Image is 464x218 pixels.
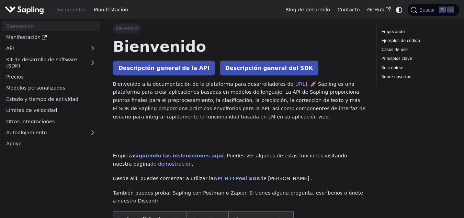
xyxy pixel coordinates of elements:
font: Contacto [338,7,360,12]
a: API HTTP [213,176,239,181]
a: Apoyo [2,139,100,149]
font: Autoalojamiento [6,130,47,135]
a: Sapling.ai [5,5,46,15]
font: o [239,176,242,181]
font: Modelos personalizados [6,85,65,91]
button: Expandir la categoría 'API' de la barra lateral [86,43,100,53]
font: Bienvenido [116,26,138,31]
a: Autoalojamiento [2,128,100,138]
a: Kit de desarrollo de software (SDK) [2,54,86,71]
font: . Puedes ver algunas de estas funciones visitando nuestra página [113,153,347,167]
kbd: K [447,7,454,13]
font: de [PERSON_NAME] . [260,176,312,181]
font: Apoyo [6,141,22,146]
a: Principios clave [382,55,452,62]
font: . [192,161,193,167]
button: Buscar (Ctrl+K) [408,4,459,16]
a: Manifestación [90,4,132,15]
a: [URL] [293,81,307,87]
nav: Pan rallado [113,23,366,33]
a: API [2,43,86,53]
img: Sapling.ai [5,5,44,15]
font: Manifestación [6,34,41,40]
a: Precios [2,72,100,82]
font: Estado y tiempo de actividad [6,96,78,102]
font: Límites de velocidad [6,107,57,113]
a: Documentos [52,4,90,15]
button: Cambiar entre modo oscuro y claro (actualmente modo sistema) [394,5,404,15]
font: Desde allí, puedes comenzar a utilizar la [113,176,214,181]
a: Manifestación [2,32,100,42]
font: Otras integraciones [6,119,55,124]
font: . 🚀 Sapling es una plataforma para crear aplicaciones basadas en modelos de lenguaje. La API de S... [113,81,365,120]
font: Casos de uso [382,47,408,52]
a: Ejemplos de código [382,38,452,44]
font: GitHub [367,7,384,12]
font: Bienvenido a la documentación de la plataforma para desarrolladores de [113,81,294,87]
a: Descripción general del SDK [220,61,319,75]
font: Bienvenido [6,23,34,29]
font: Empezando [382,29,405,34]
a: Contacto [334,4,363,15]
font: Precios [6,74,24,80]
a: el SDK [242,176,260,181]
font: Sobre nosotros [382,74,411,79]
font: Ejemplos de código [382,38,420,43]
a: Otras integraciones [2,116,100,126]
a: Descripción general de la API [113,61,215,75]
font: Blog de desarrollo [285,7,330,12]
font: Suscribirse [382,65,403,70]
font: Buscar [419,7,435,13]
a: Modelos personalizados [2,83,100,93]
font: Descripción general del SDK [225,65,313,71]
a: siguiendo las instrucciones aquí [134,153,224,158]
font: Descripción general de la API [118,65,210,71]
a: Empezando [382,29,452,35]
a: Estado y tiempo de actividad [2,94,100,104]
button: Expandir la categoría de la barra lateral 'SDK' [86,54,100,71]
a: Límites de velocidad [2,105,100,115]
a: Blog de desarrollo [282,4,334,15]
font: Manifestación [94,7,128,12]
a: Suscribirse [382,65,452,71]
font: Empieza [113,153,134,158]
font: Principios clave [382,56,412,61]
font: Kit de desarrollo de software (SDK) [6,57,77,69]
a: Sobre nosotros [382,74,452,80]
font: Bienvenido [113,38,206,55]
font: API [6,45,14,51]
a: Casos de uso [382,46,452,53]
font: Documentos [55,7,87,12]
a: GitHub [363,4,394,15]
a: Bienvenido [2,21,100,31]
font: También puedes probar Sapling con Postman o Zapier. Si tienes alguna pregunta, escríbenos o únete... [113,190,363,204]
a: de demostración [150,161,192,167]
